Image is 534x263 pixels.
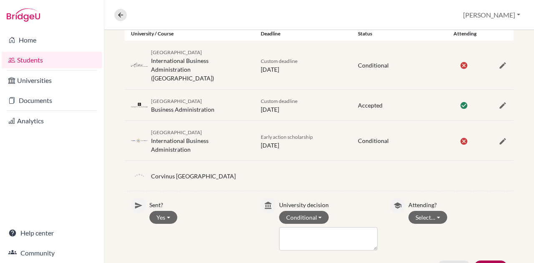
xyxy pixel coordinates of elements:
div: [DATE] [254,96,352,114]
a: Help center [2,225,102,241]
div: [DATE] [254,56,352,74]
img: default-university-logo-42dd438d0b49c2174d4c41c49dcd67eec2da6d16b3a2f6d5de70cc347232e317.png [131,168,148,184]
div: International Business Administration [151,128,248,154]
button: Yes [149,211,177,224]
img: nl_eur_4vlv7oka.png [131,62,148,68]
div: Status [352,30,449,38]
a: Analytics [2,113,102,129]
img: nl_uva_p9o648rg.png [131,102,148,108]
button: [PERSON_NAME] [459,7,524,23]
p: Sent? [149,198,248,209]
span: [GEOGRAPHIC_DATA] [151,129,202,135]
img: nl_til_4eq1jlri.png [131,138,148,144]
span: Custom deadline [261,58,297,64]
span: Accepted [358,102,383,109]
div: International Business Administration ([GEOGRAPHIC_DATA]) [151,48,248,83]
a: Universities [2,72,102,89]
img: Bridge-U [7,8,40,22]
a: Documents [2,92,102,109]
button: Select… [408,211,447,224]
div: [DATE] [254,132,352,150]
a: Students [2,52,102,68]
a: Home [2,32,102,48]
span: [GEOGRAPHIC_DATA] [151,98,202,104]
a: Community [2,245,102,261]
span: [GEOGRAPHIC_DATA] [151,49,202,55]
div: Corvinus [GEOGRAPHIC_DATA] [151,172,236,180]
p: University decision [279,198,378,209]
span: Early action scholarship [261,134,313,140]
span: Conditional [358,62,389,69]
p: Attending? [408,198,507,209]
div: Deadline [254,30,352,38]
span: Custom deadline [261,98,297,104]
button: Conditional [279,211,329,224]
span: Conditional [358,137,389,144]
div: University / Course [125,30,254,38]
div: Attending [449,30,481,38]
div: Business Administration [151,96,214,114]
